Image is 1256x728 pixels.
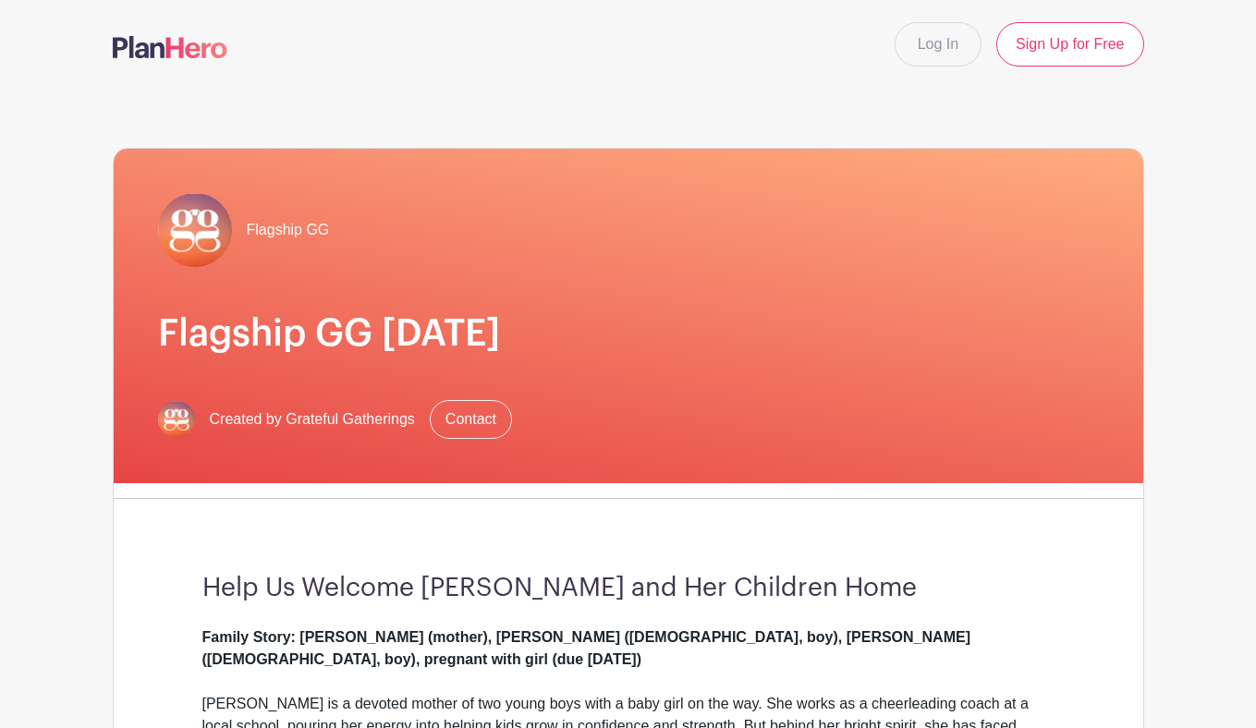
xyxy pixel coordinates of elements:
[202,629,970,667] strong: Family Story: [PERSON_NAME] (mother), [PERSON_NAME] ([DEMOGRAPHIC_DATA], boy), [PERSON_NAME] ([DE...
[895,22,982,67] a: Log In
[210,408,415,431] span: Created by Grateful Gatherings
[202,573,1055,604] h3: Help Us Welcome [PERSON_NAME] and Her Children Home
[996,22,1143,67] a: Sign Up for Free
[113,36,227,58] img: logo-507f7623f17ff9eddc593b1ce0a138ce2505c220e1c5a4e2b4648c50719b7d32.svg
[158,311,1099,356] h1: Flagship GG [DATE]
[158,401,195,438] img: gg-logo-planhero-final.png
[158,193,232,267] img: gg-logo-planhero-final.png
[430,400,512,439] a: Contact
[247,219,330,241] span: Flagship GG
